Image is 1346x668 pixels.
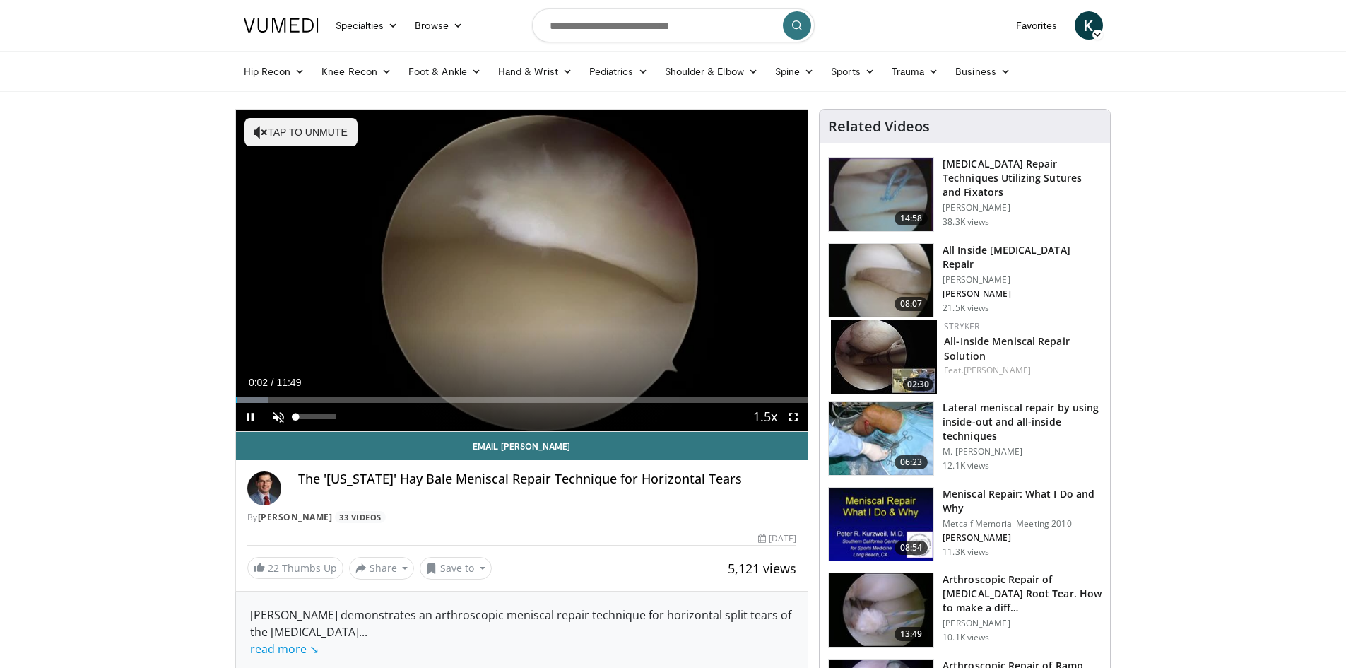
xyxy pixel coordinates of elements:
button: Save to [420,557,492,580]
p: [PERSON_NAME] [943,274,1102,286]
a: K [1075,11,1103,40]
a: 13:49 Arthroscopic Repair of [MEDICAL_DATA] Root Tear. How to make a diff… [PERSON_NAME] 10.1K views [828,573,1102,648]
div: [DATE] [758,532,796,545]
h4: Related Videos [828,118,930,135]
a: read more ↘ [250,641,319,657]
h3: Arthroscopic Repair of [MEDICAL_DATA] Root Tear. How to make a diff… [943,573,1102,615]
img: heCDP4pTuni5z6vX4xMDoxOjA4MTsiGN.150x105_q85_crop-smart_upscale.jpg [829,244,933,317]
a: 08:54 Meniscal Repair: What I Do and Why Metcalf Memorial Meeting 2010 [PERSON_NAME] 11.3K views [828,487,1102,562]
a: Stryker [944,320,979,332]
span: 0:02 [249,377,268,388]
div: Progress Bar [236,397,808,403]
p: 38.3K views [943,216,989,228]
span: 06:23 [895,455,928,469]
img: kurz_3.png.150x105_q85_crop-smart_upscale.jpg [829,158,933,231]
p: [PERSON_NAME] [943,288,1102,300]
span: 14:58 [895,211,928,225]
a: [PERSON_NAME] [258,511,333,523]
a: Hip Recon [235,57,314,86]
a: Knee Recon [313,57,400,86]
a: 06:23 Lateral meniscal repair by using inside-out and all-inside techniques M. [PERSON_NAME] 12.1... [828,401,1102,476]
button: Playback Rate [751,403,779,431]
span: / [271,377,274,388]
button: Tap to unmute [244,118,358,146]
a: Hand & Wrist [490,57,581,86]
div: Volume Level [296,414,336,419]
button: Fullscreen [779,403,808,431]
a: Foot & Ankle [400,57,490,86]
button: Share [349,557,415,580]
a: Trauma [883,57,947,86]
img: E3Io06GX5Di7Z1An4xMDoxOjA4MTsiGN.150x105_q85_crop-smart_upscale.jpg [829,573,933,647]
a: 22 Thumbs Up [247,557,343,579]
a: All-Inside Meniscal Repair Solution [944,334,1070,363]
a: Shoulder & Elbow [656,57,767,86]
button: Pause [236,403,264,431]
a: 33 Videos [335,511,386,523]
div: By [247,511,797,524]
h3: Meniscal Repair: What I Do and Why [943,487,1102,515]
img: 19f7e44a-694f-4d01-89ed-d97741ccc484.150x105_q85_crop-smart_upscale.jpg [829,402,933,475]
span: ... [250,624,367,657]
p: Metcalf Memorial Meeting 2010 [943,518,1102,529]
h4: The '[US_STATE]' Hay Bale Meniscal Repair Technique for Horizontal Tears [298,471,797,487]
a: Spine [767,57,822,86]
img: 7dbf7e9d-5d78-4ac6-a426-3ccf50cd13b9.150x105_q85_crop-smart_upscale.jpg [831,320,937,394]
p: 12.1K views [943,460,989,471]
a: Email [PERSON_NAME] [236,432,808,460]
button: Unmute [264,403,293,431]
p: [PERSON_NAME] [943,618,1102,629]
a: Business [947,57,1019,86]
p: 21.5K views [943,303,989,314]
video-js: Video Player [236,110,808,432]
span: 22 [268,561,279,575]
a: 08:07 All Inside [MEDICAL_DATA] Repair [PERSON_NAME] [PERSON_NAME] 21.5K views [828,243,1102,318]
a: Browse [406,11,471,40]
a: 14:58 [MEDICAL_DATA] Repair Techniques Utilizing Sutures and Fixators [PERSON_NAME] 38.3K views [828,157,1102,232]
p: M. [PERSON_NAME] [943,446,1102,457]
p: [PERSON_NAME] [943,532,1102,544]
a: Sports [822,57,883,86]
a: Favorites [1008,11,1066,40]
a: [PERSON_NAME] [964,364,1031,376]
img: Avatar [247,471,281,505]
p: [PERSON_NAME] [943,202,1102,213]
span: 5,121 views [728,560,796,577]
span: 08:54 [895,541,928,555]
h3: Lateral meniscal repair by using inside-out and all-inside techniques [943,401,1102,443]
img: Picture_4_10_3.png.150x105_q85_crop-smart_upscale.jpg [829,488,933,561]
span: 13:49 [895,627,928,641]
p: 11.3K views [943,546,989,558]
img: VuMedi Logo [244,18,319,33]
h3: [MEDICAL_DATA] Repair Techniques Utilizing Sutures and Fixators [943,157,1102,199]
a: Specialties [327,11,407,40]
span: 08:07 [895,297,928,311]
a: Pediatrics [581,57,656,86]
div: Feat. [944,364,1099,377]
p: 10.1K views [943,632,989,643]
h3: All Inside [MEDICAL_DATA] Repair [943,243,1102,271]
input: Search topics, interventions [532,8,815,42]
span: 11:49 [276,377,301,388]
div: [PERSON_NAME] demonstrates an arthroscopic meniscal repair technique for horizontal split tears o... [250,607,794,657]
span: 02:30 [903,378,933,391]
a: 02:30 [831,320,937,394]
